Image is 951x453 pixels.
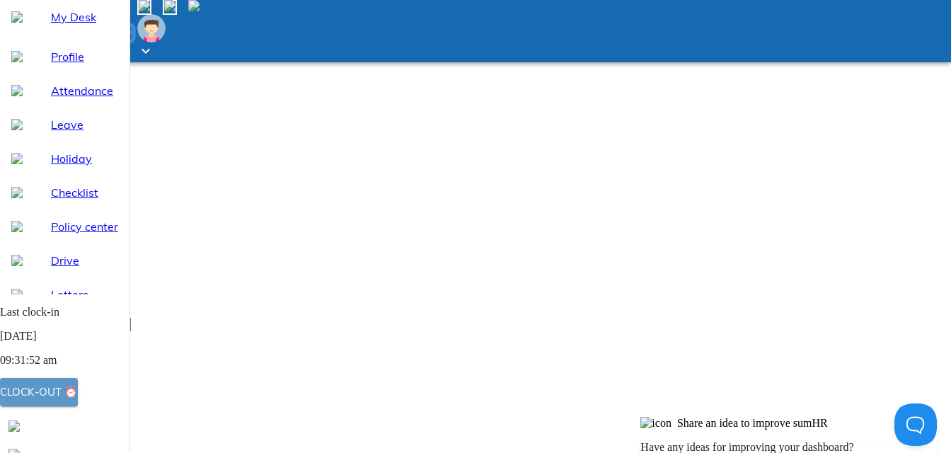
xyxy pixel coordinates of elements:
[640,417,672,430] img: icon
[137,14,166,42] img: Employee
[894,403,937,446] iframe: Toggle Customer Support
[677,417,828,429] span: Share an idea to improve sumHR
